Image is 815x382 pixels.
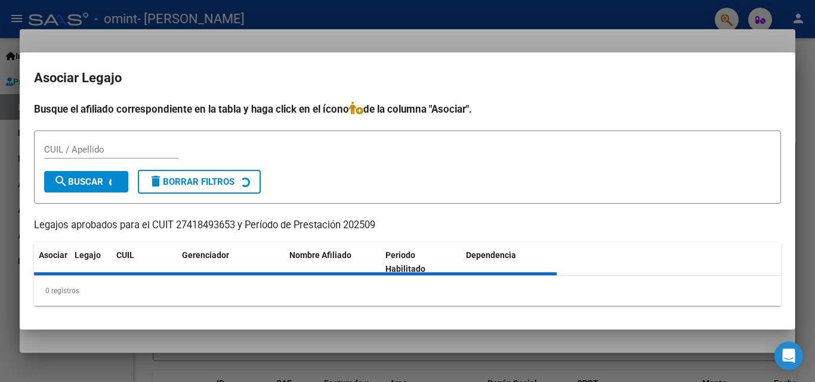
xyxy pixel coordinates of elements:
span: Borrar Filtros [149,176,234,187]
datatable-header-cell: Legajo [70,243,112,282]
mat-icon: delete [149,174,163,188]
div: Open Intercom Messenger [774,341,803,370]
span: Periodo Habilitado [385,250,425,274]
h2: Asociar Legajo [34,67,781,89]
span: Asociar [39,250,67,260]
datatable-header-cell: Gerenciador [177,243,285,282]
div: 0 registros [34,276,781,306]
span: Nombre Afiliado [289,250,351,260]
span: CUIL [116,250,134,260]
datatable-header-cell: Dependencia [461,243,557,282]
span: Dependencia [466,250,516,260]
button: Borrar Filtros [138,170,261,194]
span: Gerenciador [182,250,229,260]
h4: Busque el afiliado correspondiente en la tabla y haga click en el ícono de la columna "Asociar". [34,101,781,117]
datatable-header-cell: Asociar [34,243,70,282]
datatable-header-cell: Periodo Habilitado [381,243,461,282]
span: Buscar [54,176,103,187]
datatable-header-cell: CUIL [112,243,177,282]
datatable-header-cell: Nombre Afiliado [285,243,381,282]
button: Buscar [44,171,128,192]
mat-icon: search [54,174,68,188]
p: Legajos aprobados para el CUIT 27418493653 y Período de Prestación 202509 [34,218,781,233]
span: Legajo [75,250,101,260]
